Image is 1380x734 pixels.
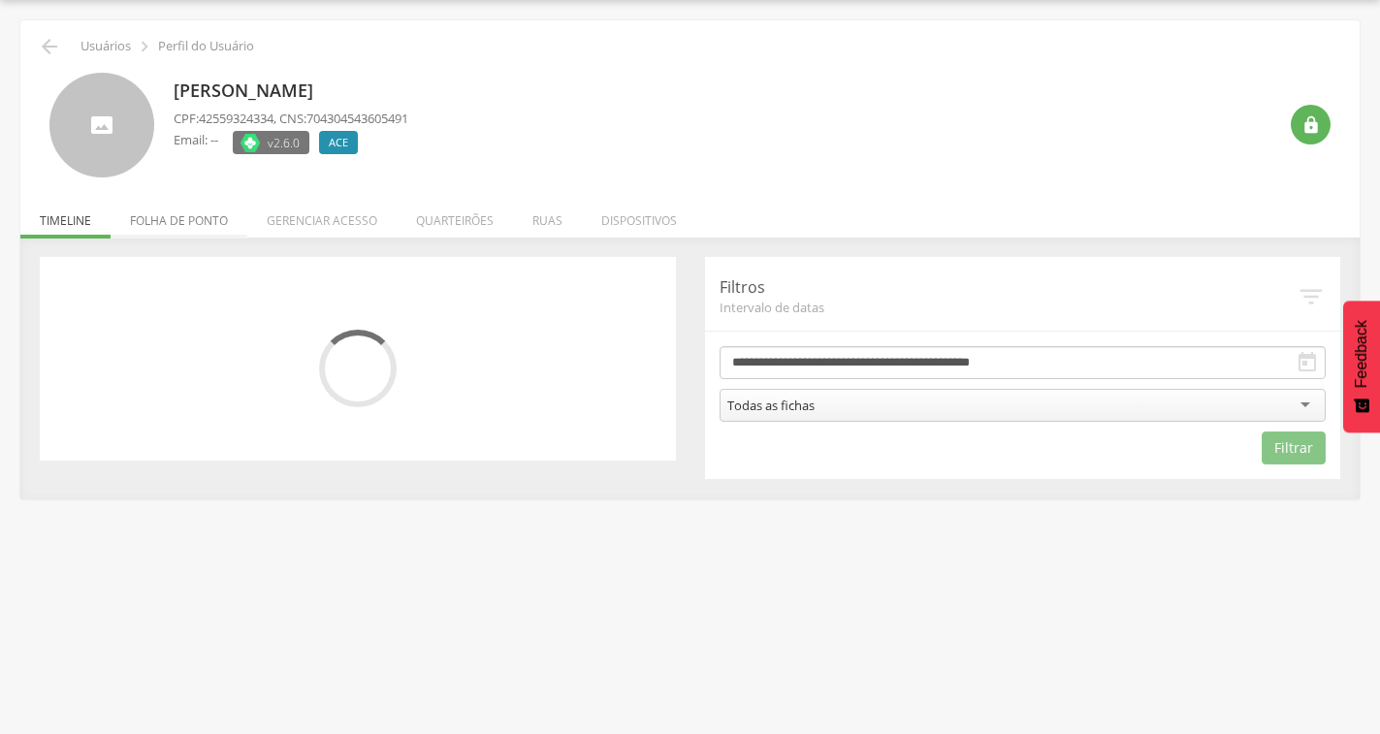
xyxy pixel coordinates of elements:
[720,276,1298,299] p: Filtros
[233,131,309,154] label: Versão do aplicativo
[329,135,348,150] span: ACE
[199,110,273,127] span: 42559324334
[1301,115,1321,135] i: 
[174,79,408,104] p: [PERSON_NAME]
[306,110,408,127] span: 704304543605491
[38,35,61,58] i: Voltar
[727,397,815,414] div: Todas as fichas
[80,39,131,54] p: Usuários
[174,131,218,149] p: Email: --
[1291,105,1331,144] div: Resetar senha
[158,39,254,54] p: Perfil do Usuário
[1296,351,1319,374] i: 
[1262,431,1326,464] button: Filtrar
[513,193,582,239] li: Ruas
[247,193,397,239] li: Gerenciar acesso
[582,193,696,239] li: Dispositivos
[134,36,155,57] i: 
[1343,301,1380,432] button: Feedback - Mostrar pesquisa
[720,299,1298,316] span: Intervalo de datas
[1297,282,1326,311] i: 
[111,193,247,239] li: Folha de ponto
[174,110,408,128] p: CPF: , CNS:
[397,193,513,239] li: Quarteirões
[1353,320,1370,388] span: Feedback
[268,133,300,152] span: v2.6.0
